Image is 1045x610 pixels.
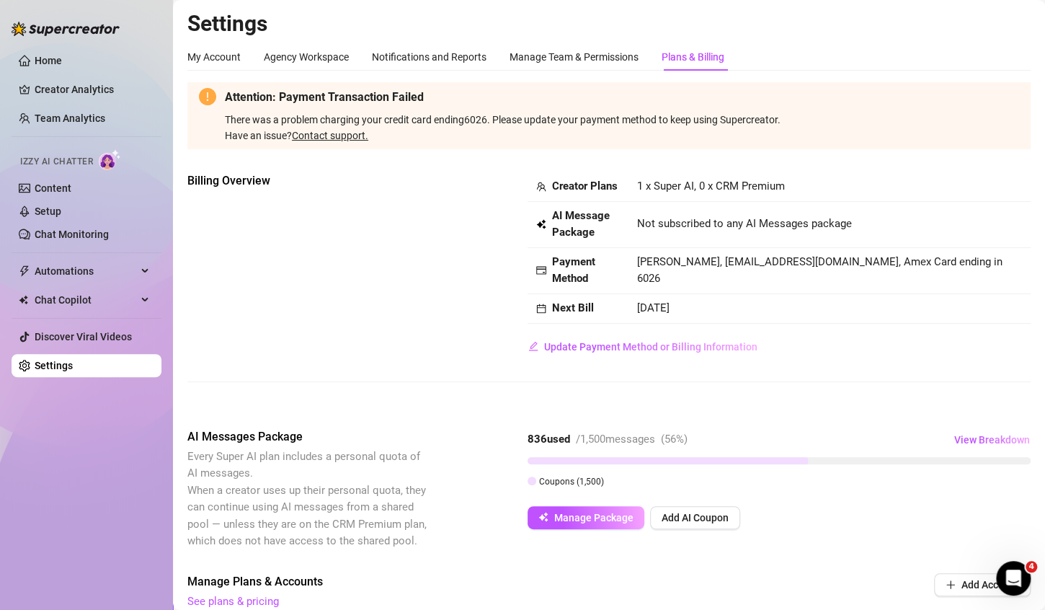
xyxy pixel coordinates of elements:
[510,49,639,65] div: Manage Team & Permissions
[264,49,349,65] div: Agency Workspace
[528,335,758,358] button: Update Payment Method or Billing Information
[187,10,1031,37] h2: Settings
[35,288,137,311] span: Chat Copilot
[187,595,279,608] a: See plans & pricing
[35,229,109,240] a: Chat Monitoring
[539,477,604,487] span: Coupons ( 1,500 )
[35,182,71,194] a: Content
[1026,561,1037,573] span: 4
[528,506,644,529] button: Manage Package
[544,341,757,353] span: Update Payment Method or Billing Information
[662,49,724,65] div: Plans & Billing
[661,433,688,446] span: ( 56 %)
[187,450,427,548] span: Every Super AI plan includes a personal quota of AI messages. When a creator uses up their person...
[637,216,852,233] span: Not subscribed to any AI Messages package
[187,573,836,591] span: Manage Plans & Accounts
[662,512,729,523] span: Add AI Coupon
[35,112,105,124] a: Team Analytics
[35,55,62,66] a: Home
[536,304,546,314] span: calendar
[528,433,570,446] strong: 836 used
[650,506,740,529] button: Add AI Coupon
[35,260,137,283] span: Automations
[225,128,1019,143] div: Have an issue?
[961,579,1019,591] span: Add Account
[552,209,610,239] strong: AI Message Package
[35,360,73,371] a: Settings
[35,78,150,101] a: Creator Analytics
[637,255,1002,286] span: [PERSON_NAME], [EMAIL_ADDRESS][DOMAIN_NAME], Amex Card ending in 6026
[187,49,241,65] div: My Account
[199,88,216,105] span: exclamation-circle
[12,22,120,36] img: logo-BBDzfeDw.svg
[35,205,61,217] a: Setup
[954,434,1030,446] span: View Breakdown
[19,265,30,277] span: thunderbolt
[934,573,1031,596] button: Add Account
[35,331,132,342] a: Discover Viral Videos
[187,428,430,446] span: AI Messages Package
[99,149,121,170] img: AI Chatter
[536,182,546,192] span: team
[187,172,430,190] span: Billing Overview
[19,295,28,305] img: Chat Copilot
[946,580,956,590] span: plus
[225,90,424,104] strong: Attention: Payment Transaction Failed
[372,49,486,65] div: Notifications and Reports
[552,255,595,286] strong: Payment Method
[536,265,546,275] span: credit-card
[996,561,1031,596] iframe: Intercom live chat
[552,180,618,193] strong: Creator Plans
[953,428,1031,451] button: View Breakdown
[292,130,368,141] a: Contact support.
[637,301,670,314] span: [DATE]
[576,433,655,446] span: / 1,500 messages
[637,180,785,193] span: 1 x Super AI, 0 x CRM Premium
[20,155,93,169] span: Izzy AI Chatter
[554,512,633,523] span: Manage Package
[225,114,1019,143] span: There was a problem charging your credit card ending 6026 . Please update your payment method to ...
[552,301,594,314] strong: Next Bill
[528,341,538,351] span: edit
